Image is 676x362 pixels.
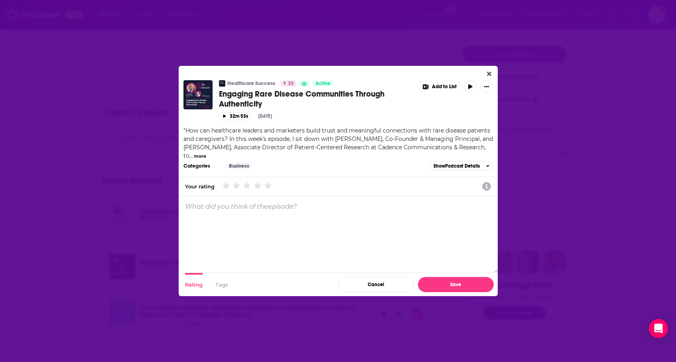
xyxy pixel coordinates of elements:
[430,161,493,171] button: ShowPodcast Details
[183,127,493,159] span: How can healthcare leaders and marketers build trust and meaningful connections with rare disease...
[432,84,457,90] span: Add to List
[183,127,493,159] span: "
[484,69,495,79] button: Close
[215,273,228,296] button: Tags
[194,153,206,160] button: more
[338,277,414,292] button: Cancel
[258,113,272,119] div: [DATE]
[312,80,334,87] a: Active
[480,80,493,93] button: Show More Button
[227,80,275,87] a: Healthcare Success
[434,163,480,169] span: Show Podcast Details
[418,277,494,292] button: Save
[482,181,491,192] a: Show additional information
[219,89,384,109] span: Engaging Rare Disease Communities Through Authenticity
[183,163,219,169] h3: Categories
[315,80,331,88] span: Active
[183,80,213,109] img: Engaging Rare Disease Communities Through Authenticity
[419,80,461,93] button: Show More Button
[185,203,297,210] p: What did you think of the episode ?
[226,163,252,169] a: Business
[280,80,297,87] a: 33
[219,89,413,109] a: Engaging Rare Disease Communities Through Authenticity
[185,183,215,190] div: Your rating
[219,112,252,120] button: 32m 53s
[649,319,668,338] div: Open Intercom Messenger
[219,80,225,87] img: Healthcare Success
[288,80,294,88] span: 33
[189,152,193,159] span: ...
[185,273,203,296] button: Rating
